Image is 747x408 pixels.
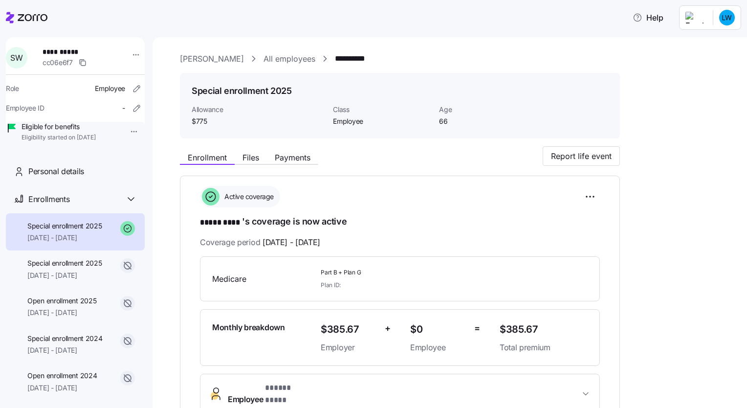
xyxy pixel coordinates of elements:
[500,321,588,338] span: $385.67
[192,105,325,114] span: Allowance
[439,116,537,126] span: 66
[242,154,259,161] span: Files
[27,296,96,306] span: Open enrollment 2025
[719,10,735,25] img: c0e0388fe6342deee47f791d0dfbc0c5
[6,84,19,93] span: Role
[321,341,377,354] span: Employer
[333,105,431,114] span: Class
[192,116,325,126] span: $775
[263,236,320,249] span: [DATE] - [DATE]
[212,321,285,334] span: Monthly breakdown
[410,321,466,338] span: $0
[633,12,663,23] span: Help
[439,105,537,114] span: Age
[200,215,600,229] h1: 's coverage is now active
[10,54,22,62] span: S W
[43,58,73,68] span: cc06e6f7
[27,334,103,343] span: Special enrollment 2024
[625,8,671,27] button: Help
[321,269,492,277] span: Part B + Plan G
[27,221,102,231] span: Special enrollment 2025
[22,134,96,142] span: Eligibility started on [DATE]
[180,53,244,65] a: [PERSON_NAME]
[122,103,125,113] span: -
[27,271,102,280] span: [DATE] - [DATE]
[221,192,274,202] span: Active coverage
[27,371,97,381] span: Open enrollment 2024
[200,236,320,249] span: Coverage period
[385,321,391,336] span: +
[28,165,84,178] span: Personal details
[22,122,96,132] span: Eligible for benefits
[410,341,466,354] span: Employee
[192,85,292,97] h1: Special enrollment 2025
[27,258,102,268] span: Special enrollment 2025
[228,382,312,406] span: Employee
[551,150,612,162] span: Report life event
[321,321,377,338] span: $385.67
[27,383,97,393] span: [DATE] - [DATE]
[275,154,310,161] span: Payments
[95,84,125,93] span: Employee
[500,341,588,354] span: Total premium
[474,321,480,336] span: =
[543,146,620,166] button: Report life event
[6,103,44,113] span: Employee ID
[321,281,341,289] span: Plan ID:
[28,193,69,205] span: Enrollments
[188,154,227,161] span: Enrollment
[212,273,313,285] span: Medicare
[685,12,705,23] img: Employer logo
[333,116,431,126] span: Employee
[264,53,315,65] a: All employees
[27,233,102,243] span: [DATE] - [DATE]
[27,345,103,355] span: [DATE] - [DATE]
[27,308,96,317] span: [DATE] - [DATE]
